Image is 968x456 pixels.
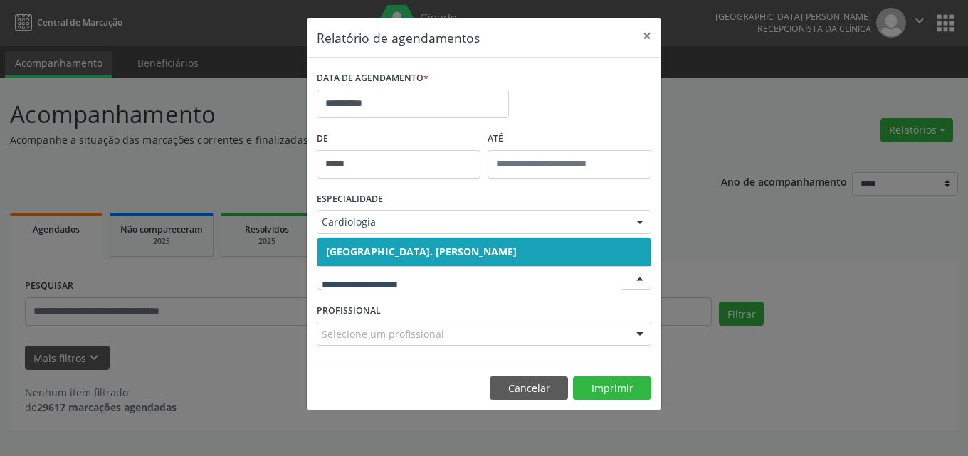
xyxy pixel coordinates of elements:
label: PROFISSIONAL [317,299,381,322]
span: Cardiologia [322,215,622,229]
button: Close [633,18,661,53]
button: Cancelar [490,376,568,401]
label: DATA DE AGENDAMENTO [317,68,428,90]
button: Imprimir [573,376,651,401]
label: De [317,128,480,150]
span: Selecione um profissional [322,327,444,341]
label: ESPECIALIDADE [317,189,383,211]
span: [GEOGRAPHIC_DATA]. [PERSON_NAME] [326,245,517,258]
label: ATÉ [488,128,651,150]
h5: Relatório de agendamentos [317,28,480,47]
